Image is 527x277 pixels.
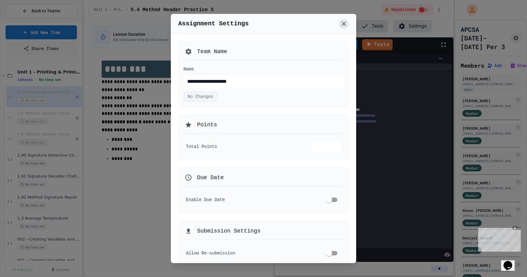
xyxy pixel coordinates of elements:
[197,173,224,182] h2: Due Date
[2,2,43,39] div: Chat with us now!Close
[178,19,249,28] h1: Assignment Settings
[183,67,194,72] label: Name
[183,91,217,102] button: No Changes
[197,227,260,235] h2: Submission Settings
[186,197,318,203] div: Enable Due Date
[186,144,306,150] div: Total Points
[197,47,227,56] h2: Team Name
[186,250,318,256] div: Allow Re-submission
[501,252,521,271] iframe: chat widget
[197,120,217,129] h2: Points
[476,225,521,252] iframe: chat widget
